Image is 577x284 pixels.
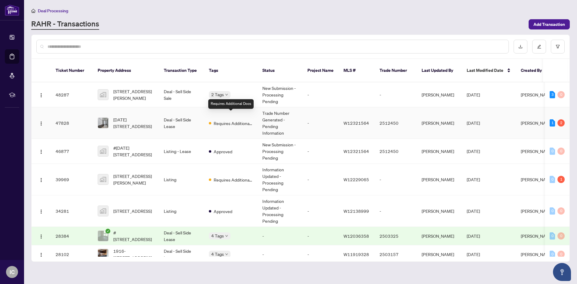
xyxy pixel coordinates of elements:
[467,177,480,182] span: [DATE]
[258,164,303,195] td: Information Updated - Processing Pending
[51,195,93,227] td: 34281
[417,107,462,139] td: [PERSON_NAME]
[303,139,339,164] td: -
[39,178,44,182] img: Logo
[98,146,108,156] img: thumbnail-img
[521,120,553,126] span: [PERSON_NAME]
[258,139,303,164] td: New Submission - Processing Pending
[98,118,108,128] img: thumbnail-img
[214,176,253,183] span: Requires Additional Docs
[343,177,369,182] span: W12229065
[225,93,228,96] span: down
[417,227,462,245] td: [PERSON_NAME]
[514,40,527,53] button: download
[550,207,555,215] div: 0
[518,44,523,49] span: download
[225,253,228,256] span: down
[31,19,99,30] a: RAHR - Transactions
[532,40,546,53] button: edit
[417,139,462,164] td: [PERSON_NAME]
[98,206,108,216] img: thumbnail-img
[204,59,258,82] th: Tags
[36,231,46,241] button: Logo
[557,148,565,155] div: 0
[98,174,108,185] img: thumbnail-img
[214,148,232,155] span: Approved
[556,44,560,49] span: filter
[303,195,339,227] td: -
[375,59,417,82] th: Trade Number
[38,8,68,14] span: Deal Processing
[98,249,108,259] img: thumbnail-img
[98,90,108,100] img: thumbnail-img
[159,82,204,107] td: Deal - Sell Side Sale
[36,90,46,99] button: Logo
[557,176,565,183] div: 1
[550,232,555,240] div: 0
[303,82,339,107] td: -
[113,173,154,186] span: [STREET_ADDRESS][PERSON_NAME]
[51,82,93,107] td: 48287
[550,176,555,183] div: 0
[159,139,204,164] td: Listing - Lease
[211,91,224,98] span: 2 Tags
[51,59,93,82] th: Ticket Number
[36,206,46,216] button: Logo
[39,121,44,126] img: Logo
[467,120,480,126] span: [DATE]
[36,175,46,184] button: Logo
[537,44,541,49] span: edit
[343,233,369,239] span: W12036358
[375,227,417,245] td: 2503325
[39,252,44,257] img: Logo
[551,40,565,53] button: filter
[113,116,154,130] span: [DATE][STREET_ADDRESS]
[467,92,480,97] span: [DATE]
[31,9,35,13] span: home
[553,263,571,281] button: Open asap
[10,268,15,276] span: IC
[375,139,417,164] td: 2512450
[557,207,565,215] div: 0
[51,227,93,245] td: 28384
[258,195,303,227] td: Information Updated - Processing Pending
[417,164,462,195] td: [PERSON_NAME]
[36,118,46,128] button: Logo
[521,177,553,182] span: [PERSON_NAME]
[51,164,93,195] td: 39969
[521,92,553,97] span: [PERSON_NAME]
[208,99,254,109] div: Requires Additional Docs
[375,164,417,195] td: -
[550,251,555,258] div: 0
[258,245,303,264] td: -
[39,149,44,154] img: Logo
[303,245,339,264] td: -
[225,234,228,237] span: down
[417,82,462,107] td: [PERSON_NAME]
[343,148,369,154] span: W12321564
[159,164,204,195] td: Listing
[467,67,503,74] span: Last Modified Date
[375,245,417,264] td: 2503157
[467,208,480,214] span: [DATE]
[113,88,154,101] span: [STREET_ADDRESS][PERSON_NAME]
[5,5,19,16] img: logo
[258,227,303,245] td: -
[467,148,480,154] span: [DATE]
[550,91,555,98] div: 3
[159,107,204,139] td: Deal - Sell Side Lease
[98,231,108,241] img: thumbnail-img
[159,195,204,227] td: Listing
[303,107,339,139] td: -
[417,59,462,82] th: Last Updated By
[51,107,93,139] td: 47828
[343,252,369,257] span: W11919328
[39,93,44,98] img: Logo
[113,208,152,214] span: [STREET_ADDRESS]
[105,229,110,234] span: check-circle
[521,252,553,257] span: [PERSON_NAME]
[557,119,565,127] div: 2
[113,229,154,243] span: #[STREET_ADDRESS]
[159,227,204,245] td: Deal - Sell Side Lease
[303,164,339,195] td: -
